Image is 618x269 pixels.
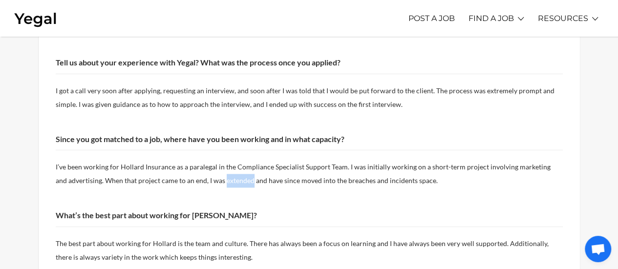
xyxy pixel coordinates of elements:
[538,5,588,32] a: RESOURCES
[56,58,341,67] strong: Tell us about your experience with Yegal? What was the process once you applied?
[56,134,344,144] strong: Since you got matched to a job, where have you been working and in what capacity?
[469,5,514,32] a: FIND A JOB
[56,210,257,220] strong: What’s the best part about working for [PERSON_NAME]?
[408,5,455,32] a: POST A JOB
[585,236,611,262] div: Open chat
[56,160,563,187] p: I’ve been working for Hollard Insurance as a paralegal in the Compliance Specialist Support Team....
[56,84,563,111] p: I got a call very soon after applying, requesting an interview, and soon after I was told that I ...
[56,237,563,264] p: The best part about working for Hollard is the team and culture. There has always been a focus on...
